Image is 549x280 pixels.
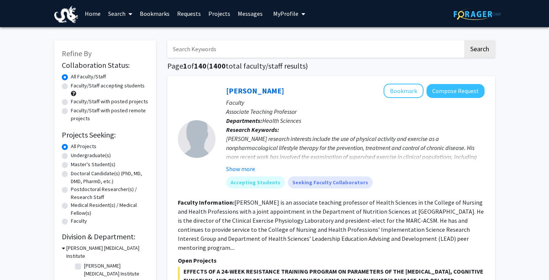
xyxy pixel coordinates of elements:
[71,82,145,90] label: Faculty/Staff accepting students
[71,217,87,225] label: Faculty
[454,8,501,20] img: ForagerOne Logo
[71,142,96,150] label: All Projects
[234,0,266,27] a: Messages
[205,0,234,27] a: Projects
[226,176,285,188] mat-chip: Accepting Students
[226,126,279,133] b: Research Keywords:
[136,0,173,27] a: Bookmarks
[62,130,148,139] h2: Projects Seeking:
[71,151,111,159] label: Undergraduate(s)
[71,98,148,106] label: Faculty/Staff with posted projects
[62,49,92,58] span: Refine By
[173,0,205,27] a: Requests
[427,84,485,98] button: Compose Request to Michael Bruneau
[464,40,495,58] button: Search
[71,185,148,201] label: Postdoctoral Researcher(s) / Research Staff
[62,61,148,70] h2: Collaboration Status:
[104,0,136,27] a: Search
[71,170,148,185] label: Doctoral Candidate(s) (PhD, MD, DMD, PharmD, etc.)
[6,246,32,274] iframe: Chat
[167,40,463,58] input: Search Keywords
[178,199,234,206] b: Faculty Information:
[167,61,495,70] h1: Page of ( total faculty/staff results)
[209,61,226,70] span: 1400
[81,0,104,27] a: Home
[226,86,284,95] a: [PERSON_NAME]
[71,73,106,81] label: All Faculty/Staff
[226,117,262,124] b: Departments:
[288,176,373,188] mat-chip: Seeking Faculty Collaborators
[226,164,255,173] button: Show more
[226,98,485,107] p: Faculty
[194,61,206,70] span: 140
[384,84,424,98] button: Add Michael Bruneau to Bookmarks
[62,232,148,241] h2: Division & Department:
[262,117,301,124] span: Health Sciences
[71,201,148,217] label: Medical Resident(s) / Medical Fellow(s)
[183,61,187,70] span: 1
[178,199,484,251] fg-read-more: [PERSON_NAME] is an associate teaching professor of Health Sciences in the College of Nursing and...
[54,6,78,23] img: Drexel University Logo
[226,134,485,197] div: [PERSON_NAME] research interests include the use of physical activity and exercise as a nonpharma...
[71,107,148,122] label: Faculty/Staff with posted remote projects
[66,244,148,260] h3: [PERSON_NAME] [MEDICAL_DATA] Institute
[178,256,485,265] p: Open Projects
[71,161,115,168] label: Master's Student(s)
[273,10,298,17] span: My Profile
[226,107,485,116] p: Associate Teaching Professor
[84,262,147,278] label: [PERSON_NAME] [MEDICAL_DATA] Institute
